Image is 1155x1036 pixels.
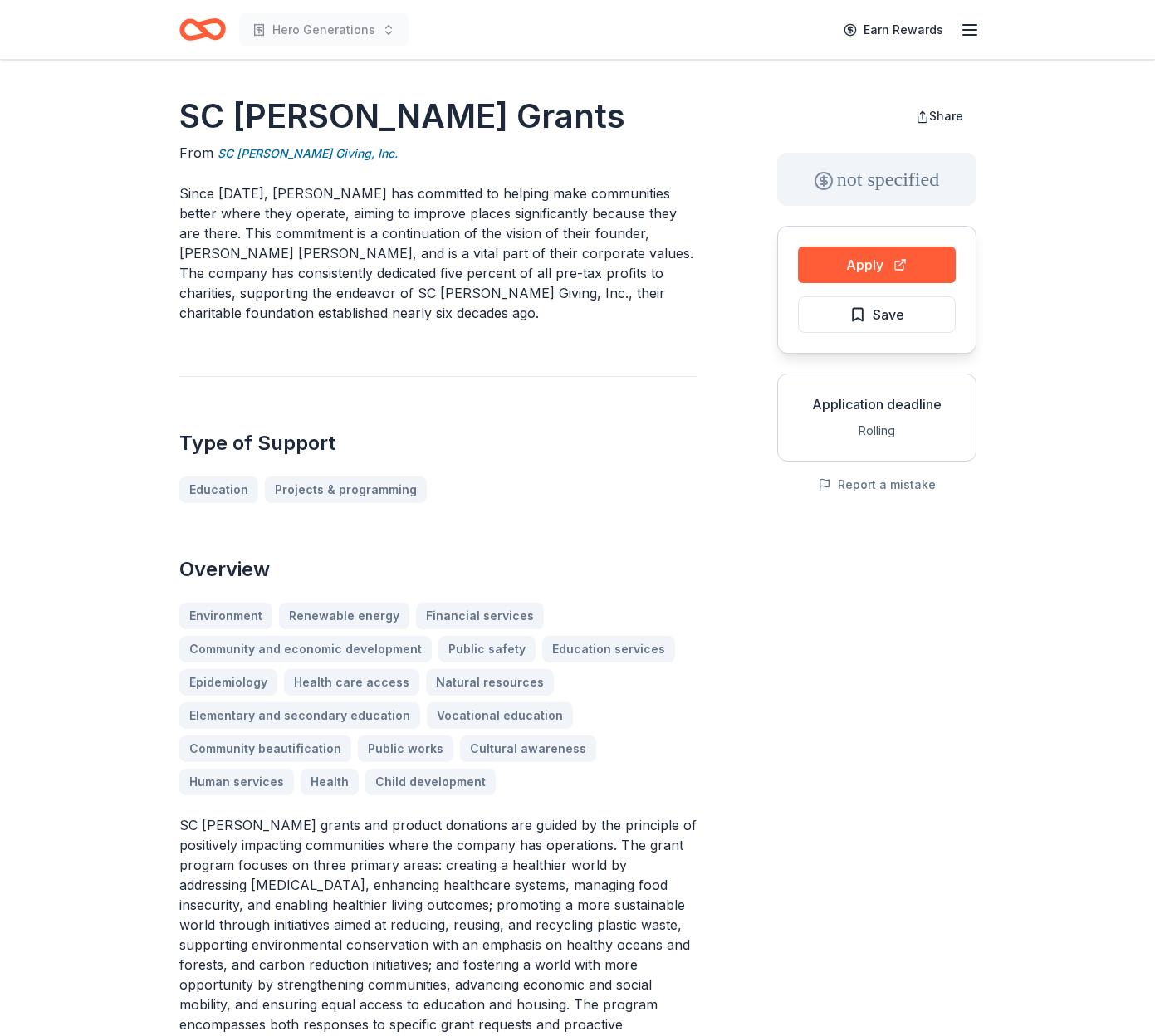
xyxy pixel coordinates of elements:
[873,304,904,325] span: Save
[777,153,976,206] div: not specified
[791,421,962,441] div: Rolling
[179,556,697,583] h2: Overview
[818,475,936,495] button: Report a mistake
[179,143,697,164] div: From
[798,247,956,283] button: Apply
[903,100,976,133] button: Share
[179,93,697,139] h1: SC [PERSON_NAME] Grants
[272,20,375,40] span: Hero Generations
[265,476,427,503] a: Projects & programming
[239,13,409,46] button: Hero Generations
[929,109,963,123] span: Share
[798,296,956,333] button: Save
[179,183,697,323] p: Since [DATE], [PERSON_NAME] has committed to helping make communities better where they operate, ...
[834,15,953,45] a: Earn Rewards
[791,394,962,414] div: Application deadline
[179,476,258,503] a: Education
[179,10,226,49] a: Home
[218,144,398,164] a: SC [PERSON_NAME] Giving, Inc.
[179,430,697,457] h2: Type of Support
